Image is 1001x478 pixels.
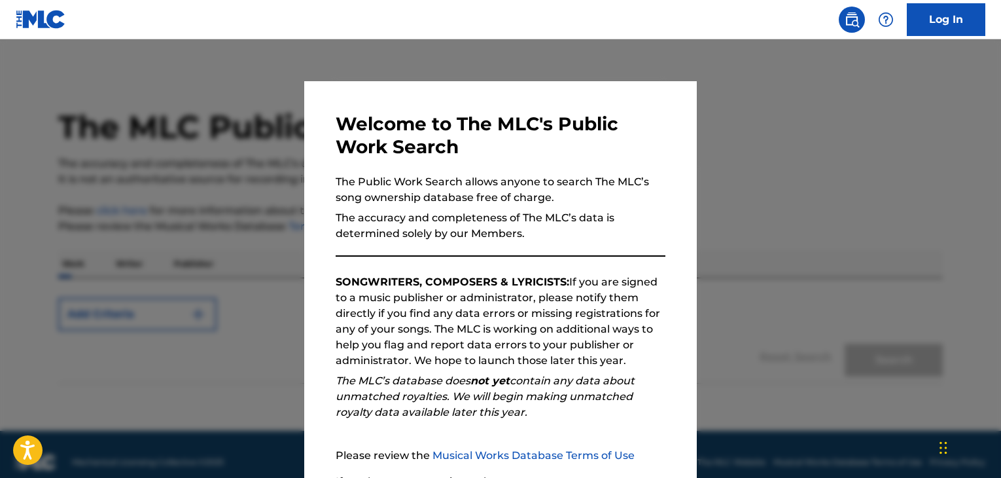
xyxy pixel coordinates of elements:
iframe: Chat Widget [936,415,1001,478]
strong: not yet [470,375,510,387]
h3: Welcome to The MLC's Public Work Search [336,113,665,158]
p: The accuracy and completeness of The MLC’s data is determined solely by our Members. [336,210,665,242]
div: Help [873,7,899,33]
img: help [878,12,894,28]
a: Musical Works Database Terms of Use [432,449,635,462]
p: If you are signed to a music publisher or administrator, please notify them directly if you find ... [336,274,665,369]
a: Log In [907,3,985,36]
em: The MLC’s database does contain any data about unmatched royalties. We will begin making unmatche... [336,375,635,418]
p: Please review the [336,448,665,464]
img: MLC Logo [16,10,66,29]
img: search [844,12,860,28]
div: Drag [940,428,947,468]
p: The Public Work Search allows anyone to search The MLC’s song ownership database free of charge. [336,174,665,206]
a: Public Search [839,7,865,33]
strong: SONGWRITERS, COMPOSERS & LYRICISTS: [336,276,569,288]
